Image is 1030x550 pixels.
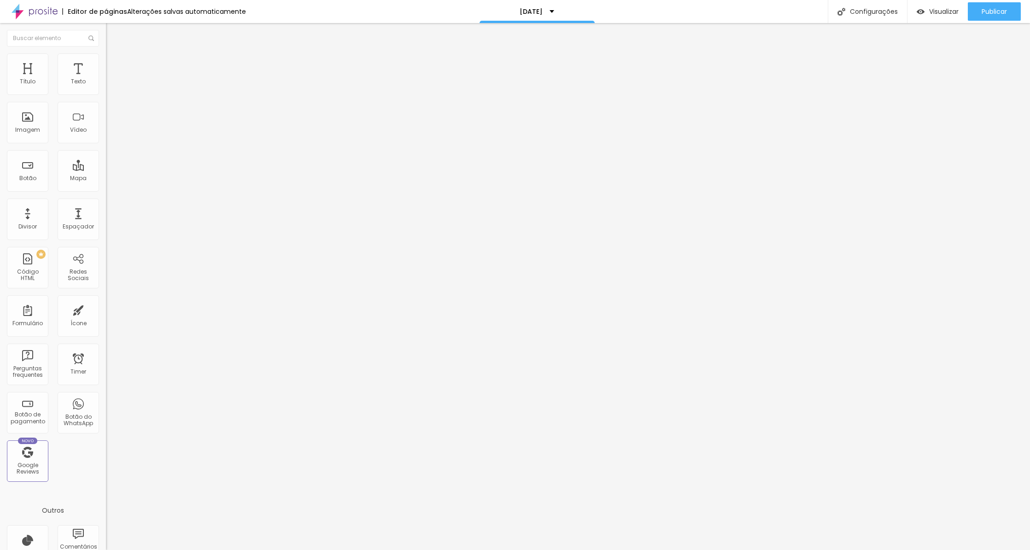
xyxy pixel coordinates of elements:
img: view-1.svg [917,8,925,16]
div: Redes Sociais [60,269,96,282]
div: Divisor [18,223,37,230]
div: Botão de pagamento [9,411,46,425]
img: Icone [88,35,94,41]
button: Publicar [968,2,1021,21]
input: Buscar elemento [7,30,99,47]
div: Google Reviews [9,462,46,475]
p: [DATE] [520,8,543,15]
div: Perguntas frequentes [9,365,46,379]
div: Título [20,78,35,85]
div: Código HTML [9,269,46,282]
div: Ícone [70,320,87,327]
img: Icone [837,8,845,16]
span: Visualizar [929,8,959,15]
div: Botão [19,175,36,181]
span: Publicar [982,8,1007,15]
div: Mapa [70,175,87,181]
div: Imagem [15,127,40,133]
div: Editor de páginas [62,8,127,15]
div: Vídeo [70,127,87,133]
div: Botão do WhatsApp [60,414,96,427]
iframe: Editor [106,23,1030,550]
button: Visualizar [907,2,968,21]
div: Formulário [12,320,43,327]
div: Timer [70,369,86,375]
div: Espaçador [63,223,94,230]
div: Alterações salvas automaticamente [127,8,246,15]
div: Novo [18,438,38,444]
div: Texto [71,78,86,85]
